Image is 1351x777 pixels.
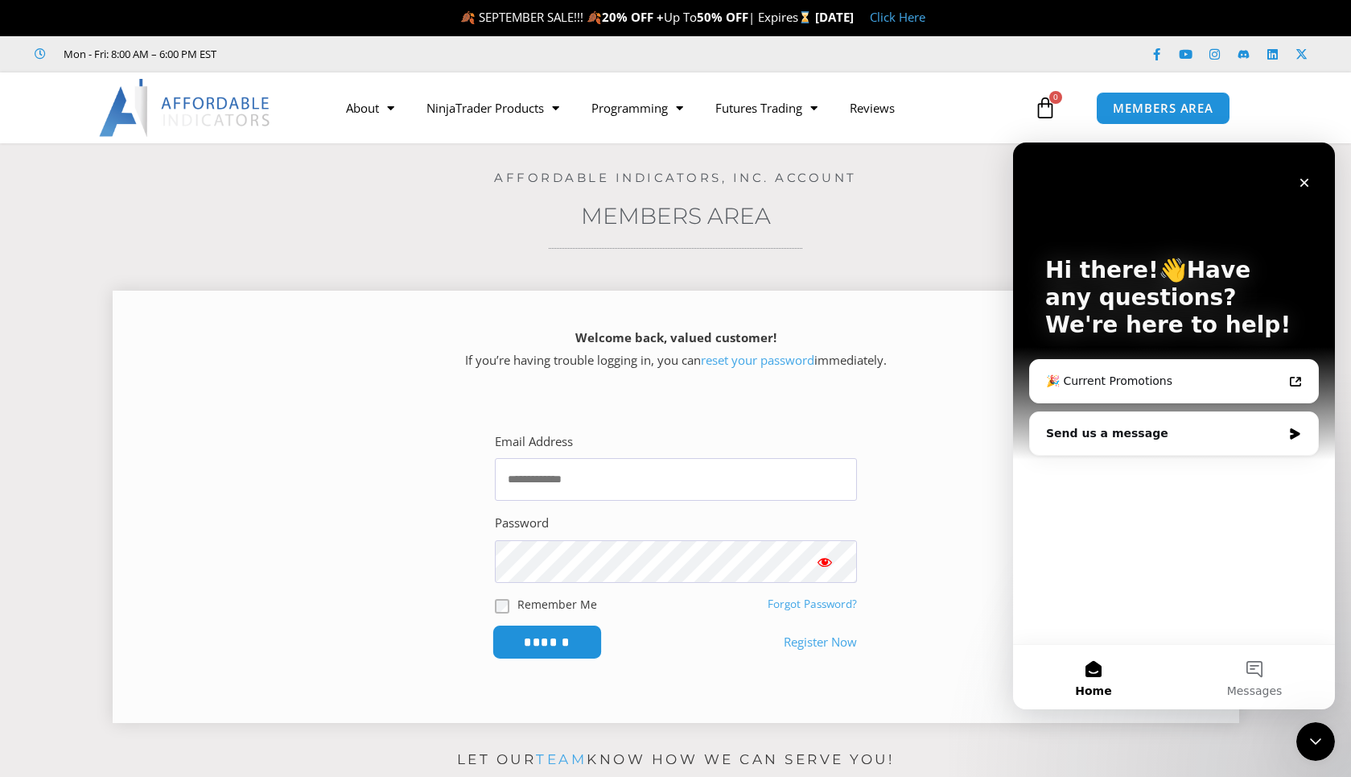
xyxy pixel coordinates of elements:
[870,9,925,25] a: Click Here
[495,431,573,453] label: Email Address
[517,596,597,613] label: Remember Me
[494,170,857,185] a: Affordable Indicators, Inc. Account
[815,9,854,25] strong: [DATE]
[575,329,776,345] strong: Welcome back, valued customer!
[1013,143,1335,709] iframe: Intercom live chat
[793,540,857,583] button: Show password
[697,9,748,25] strong: 50% OFF
[460,9,815,25] span: 🍂 SEPTEMBER SALE!!! 🍂 Up To | Expires
[575,89,699,126] a: Programming
[99,79,272,137] img: LogoAI | Affordable Indicators – NinjaTrader
[1296,722,1335,761] iframe: Intercom live chat
[768,597,857,611] a: Forgot Password?
[602,9,664,25] strong: 20% OFF +
[495,512,549,535] label: Password
[1010,85,1081,131] a: 0
[701,352,814,368] a: reset your password
[834,89,911,126] a: Reviews
[536,751,587,767] a: team
[330,89,1030,126] nav: Menu
[799,11,811,23] img: ⌛
[60,44,216,64] span: Mon - Fri: 8:00 AM – 6:00 PM EST
[1096,92,1230,125] a: MEMBERS AREA
[1113,102,1213,114] span: MEMBERS AREA
[581,202,771,229] a: Members Area
[239,46,480,62] iframe: Customer reviews powered by Trustpilot
[141,327,1211,372] p: If you’re having trouble logging in, you can immediately.
[113,747,1239,773] p: Let our know how we can serve you!
[784,631,857,654] a: Register Now
[699,89,834,126] a: Futures Trading
[410,89,575,126] a: NinjaTrader Products
[1049,91,1062,104] span: 0
[330,89,410,126] a: About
